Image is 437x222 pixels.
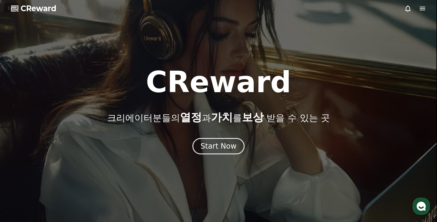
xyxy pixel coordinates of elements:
[242,111,264,123] span: 보상
[146,68,291,97] h1: CReward
[192,138,245,154] button: Start Now
[192,144,245,150] a: Start Now
[21,4,56,13] span: CReward
[107,111,330,123] p: 크리에이터분들의 과 를 받을 수 있는 곳
[211,111,233,123] span: 가치
[11,4,56,13] a: CReward
[201,141,237,151] div: Start Now
[180,111,202,123] span: 열정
